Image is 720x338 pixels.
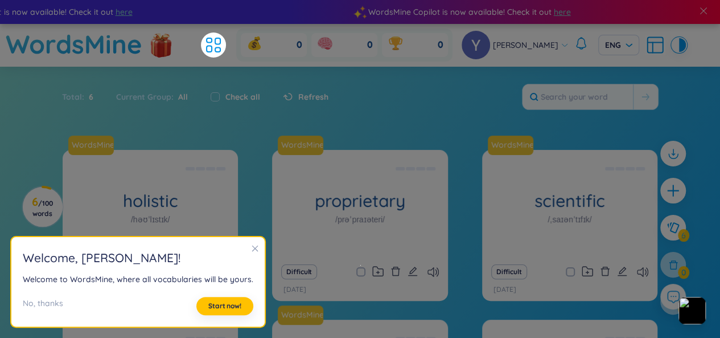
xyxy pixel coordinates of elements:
h1: scientific [482,191,657,211]
a: WordsMine [278,306,328,325]
span: 0 [438,39,443,51]
a: WordsMine [68,136,118,155]
a: WordsMine [488,136,538,155]
span: edit [408,266,418,276]
h2: Welcome , [PERSON_NAME] ! [23,249,253,267]
button: Start now! [196,297,253,315]
a: avatar [462,31,493,59]
span: Start now! [208,302,241,311]
h1: /ˌsaɪənˈtɪfɪk/ [548,213,591,226]
button: Difficult [491,264,527,279]
img: flashSalesIcon.a7f4f837.png [150,27,172,62]
a: WordsMine [278,136,328,155]
a: WordsMine [277,309,324,320]
div: Current Group : [105,85,199,109]
span: close [251,245,259,253]
h1: /prəˈpraɪəteri/ [335,213,385,226]
h1: proprietary [272,191,447,211]
span: 6 [84,91,93,103]
a: WordsMine [487,139,534,150]
button: delete [390,264,401,280]
button: edit [408,264,418,280]
h3: 6 [30,197,55,218]
span: here [116,6,133,18]
span: delete [390,266,401,276]
p: [DATE] [283,284,306,295]
span: 0 [297,39,302,51]
span: Refresh [298,91,328,103]
img: avatar [462,31,490,59]
span: here [554,6,571,18]
span: plus [666,184,680,198]
span: delete [600,266,610,276]
button: delete [600,264,610,280]
span: ENG [605,39,632,51]
a: WordsMine [277,139,324,150]
span: edit [617,266,627,276]
input: Search your word [522,84,633,109]
span: / 100 words [32,199,53,218]
p: [DATE] [493,284,516,295]
div: Welcome to WordsMine, where all vocabularies will be yours. [23,273,253,286]
h1: holistic [63,191,238,211]
label: Check all [225,91,260,103]
button: edit [617,264,627,280]
span: All [174,92,188,102]
button: Difficult [281,264,317,279]
a: WordsMine [6,24,142,64]
span: 0 [367,39,373,51]
span: [PERSON_NAME] [493,39,558,51]
div: Total : [62,85,105,109]
a: WordsMine [67,139,115,150]
h1: /həʊˈlɪstɪk/ [131,213,170,226]
div: No, thanks [23,297,63,315]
